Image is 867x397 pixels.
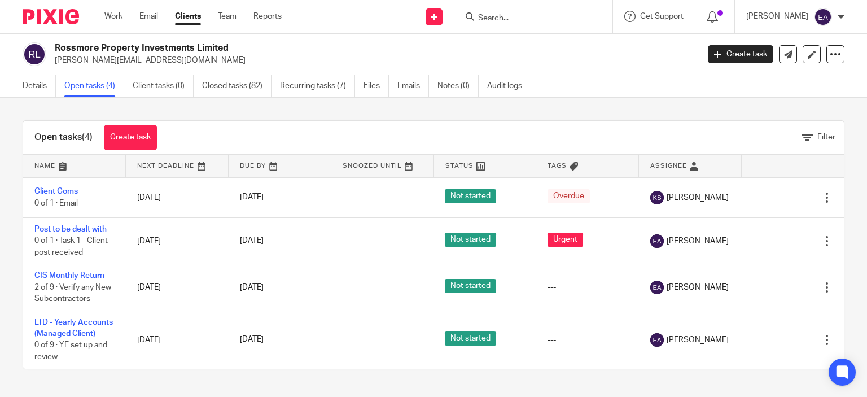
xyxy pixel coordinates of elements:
a: Team [218,11,237,22]
img: svg%3E [650,281,664,294]
a: Emails [397,75,429,97]
span: [DATE] [240,194,264,202]
td: [DATE] [126,311,229,368]
a: Work [104,11,122,22]
td: [DATE] [126,217,229,264]
td: [DATE] [126,177,229,217]
span: 0 of 9 · YE set up and review [34,342,107,361]
span: Not started [445,189,496,203]
span: Not started [445,279,496,293]
span: Overdue [548,189,590,203]
a: Reports [253,11,282,22]
a: LTD - Yearly Accounts (Managed Client) [34,319,113,338]
a: Recurring tasks (7) [280,75,355,97]
div: --- [548,282,628,293]
span: (4) [82,133,93,142]
span: [PERSON_NAME] [667,192,729,203]
a: Email [139,11,158,22]
span: 0 of 1 · Email [34,199,78,207]
a: Closed tasks (82) [202,75,272,97]
a: Client Coms [34,187,78,195]
span: [DATE] [240,237,264,245]
a: Clients [175,11,201,22]
a: Client tasks (0) [133,75,194,97]
span: Status [445,163,474,169]
a: Details [23,75,56,97]
img: svg%3E [650,333,664,347]
span: [DATE] [240,336,264,344]
span: Not started [445,233,496,247]
a: CIS Monthly Return [34,272,104,280]
span: Tags [548,163,567,169]
img: svg%3E [814,8,832,26]
a: Open tasks (4) [64,75,124,97]
a: Files [364,75,389,97]
span: [PERSON_NAME] [667,282,729,293]
span: Snoozed Until [343,163,402,169]
td: [DATE] [126,264,229,311]
span: Get Support [640,12,684,20]
p: [PERSON_NAME][EMAIL_ADDRESS][DOMAIN_NAME] [55,55,691,66]
span: [PERSON_NAME] [667,235,729,247]
h1: Open tasks [34,132,93,143]
span: [PERSON_NAME] [667,334,729,346]
span: 2 of 9 · Verify any New Subcontractors [34,283,111,303]
div: --- [548,334,628,346]
span: 0 of 1 · Task 1 - Client post received [34,237,108,257]
img: svg%3E [650,234,664,248]
span: Filter [817,133,835,141]
span: Urgent [548,233,583,247]
p: [PERSON_NAME] [746,11,808,22]
img: Pixie [23,9,79,24]
h2: Rossmore Property Investments Limited [55,42,564,54]
input: Search [477,14,579,24]
img: svg%3E [650,191,664,204]
a: Create task [104,125,157,150]
img: svg%3E [23,42,46,66]
a: Audit logs [487,75,531,97]
a: Post to be dealt with [34,225,107,233]
a: Notes (0) [437,75,479,97]
span: [DATE] [240,283,264,291]
a: Create task [708,45,773,63]
span: Not started [445,331,496,346]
